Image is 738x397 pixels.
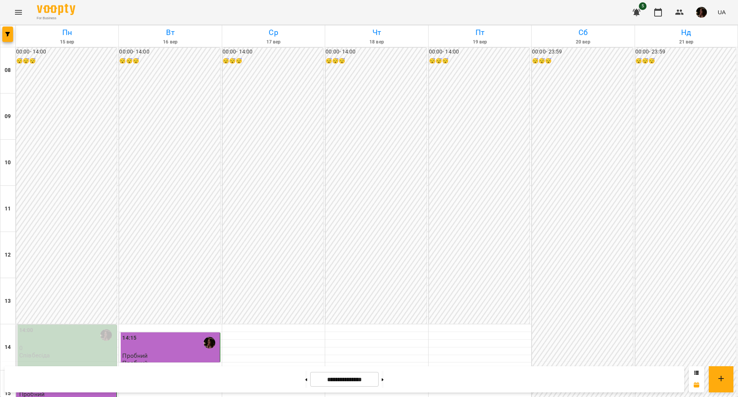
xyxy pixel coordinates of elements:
[430,27,530,38] h6: Пт
[223,48,323,56] h6: 00:00 - 14:00
[5,205,11,213] h6: 11
[223,27,324,38] h6: Ср
[718,8,726,16] span: UA
[636,38,736,46] h6: 21 вер
[16,48,117,56] h6: 00:00 - 14:00
[5,112,11,121] h6: 09
[533,27,633,38] h6: Сб
[532,57,633,65] h6: 😴😴😴
[16,57,117,65] h6: 😴😴😴
[429,57,530,65] h6: 😴😴😴
[635,57,736,65] h6: 😴😴😴
[119,48,220,56] h6: 00:00 - 14:00
[19,345,115,351] p: 0
[639,2,647,10] span: 5
[17,38,117,46] h6: 15 вер
[17,27,117,38] h6: Пн
[37,4,75,15] img: Voopty Logo
[532,48,633,56] h6: 00:00 - 23:59
[715,5,729,19] button: UA
[19,326,33,335] label: 14:00
[430,38,530,46] h6: 19 вер
[120,27,220,38] h6: Вт
[122,352,148,359] span: Пробний
[5,66,11,75] h6: 08
[204,337,215,349] img: А Катерина Халимендик
[636,27,736,38] h6: Нд
[122,334,136,342] label: 14:15
[5,297,11,305] h6: 13
[326,27,427,38] h6: Чт
[326,38,427,46] h6: 18 вер
[223,57,323,65] h6: 😴😴😴
[19,352,50,359] p: Співбесіда
[635,48,736,56] h6: 00:00 - 23:59
[5,251,11,259] h6: 12
[5,158,11,167] h6: 10
[120,38,220,46] h6: 16 вер
[223,38,324,46] h6: 17 вер
[37,16,75,21] span: For Business
[696,7,707,18] img: 1b79b5faa506ccfdadca416541874b02.jpg
[100,329,112,341] img: А Катерина Халимендик
[122,360,148,366] p: Пробний
[5,343,11,352] h6: 14
[429,48,530,56] h6: 00:00 - 14:00
[9,3,28,22] button: Menu
[119,57,220,65] h6: 😴😴😴
[533,38,633,46] h6: 20 вер
[326,57,426,65] h6: 😴😴😴
[326,48,426,56] h6: 00:00 - 14:00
